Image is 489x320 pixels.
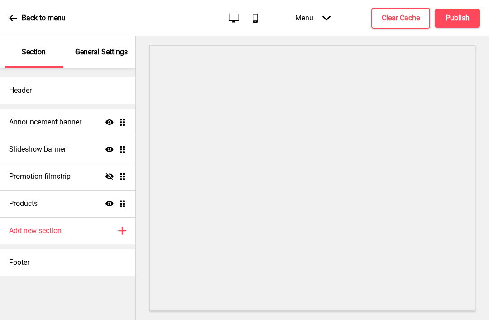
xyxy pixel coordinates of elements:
[435,9,480,28] button: Publish
[9,172,71,181] h4: Promotion filmstrip
[286,5,340,31] div: Menu
[382,13,420,23] h4: Clear Cache
[9,6,66,30] a: Back to menu
[446,13,470,23] h4: Publish
[9,226,62,236] h4: Add new section
[9,144,66,154] h4: Slideshow banner
[9,199,38,209] h4: Products
[75,47,128,57] p: General Settings
[9,86,32,96] h4: Header
[9,258,29,267] h4: Footer
[22,13,66,23] p: Back to menu
[9,117,81,127] h4: Announcement banner
[22,47,46,57] p: Section
[371,8,430,29] button: Clear Cache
